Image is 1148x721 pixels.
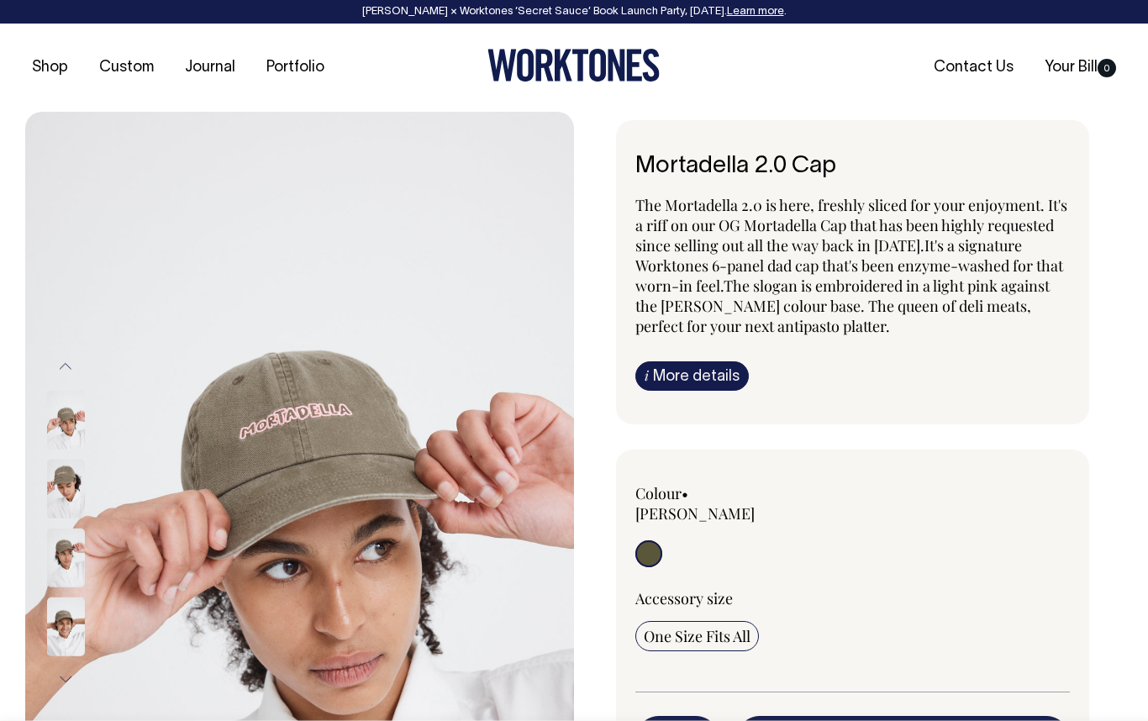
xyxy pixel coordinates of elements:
a: iMore details [635,361,749,391]
span: One Size Fits All [644,626,750,646]
a: Journal [178,54,242,82]
label: [PERSON_NAME] [635,503,755,524]
a: Custom [92,54,161,82]
button: Next [53,660,78,698]
img: moss [47,459,85,518]
a: Contact Us [927,54,1020,82]
img: moss [47,390,85,449]
div: [PERSON_NAME] × Worktones ‘Secret Sauce’ Book Launch Party, [DATE]. . [17,6,1131,18]
input: One Size Fits All [635,621,759,651]
span: • [682,483,688,503]
a: Learn more [727,7,784,17]
a: Shop [25,54,75,82]
span: It's a signature Worktones 6-panel dad cap that's been enzyme-washed for that worn-in feel. The s... [635,235,1063,336]
button: Previous [53,348,78,386]
a: Portfolio [260,54,331,82]
div: Accessory size [635,588,1070,608]
h1: Mortadella 2.0 Cap [635,154,1070,180]
div: Colour [635,483,809,524]
span: 0 [1098,59,1116,77]
a: Your Bill0 [1038,54,1123,82]
p: The Mortadella 2.0 is here, freshly sliced for your enjoyment. It's a riff on our OG Mortadella C... [635,195,1070,336]
span: i [645,366,649,384]
img: moss [47,528,85,587]
img: moss [47,597,85,655]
